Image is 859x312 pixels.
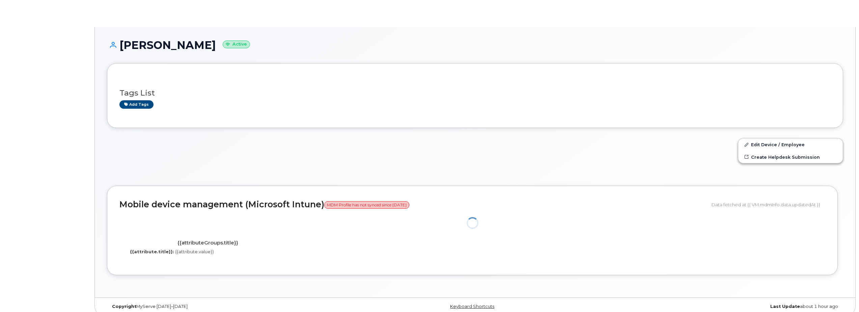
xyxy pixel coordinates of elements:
div: about 1 hour ago [598,304,843,309]
span: MDM Profile has not synced since [DATE] [324,201,409,209]
strong: Last Update [770,304,800,309]
a: Create Helpdesk Submission [738,151,843,163]
div: Data fetched at {{ VM.mdmInfo.data.updatedAt }} [712,198,825,211]
strong: Copyright [112,304,136,309]
small: Active [223,41,250,48]
h3: Tags List [119,89,831,97]
a: Keyboard Shortcuts [450,304,494,309]
a: Edit Device / Employee [738,138,843,151]
h1: [PERSON_NAME] [107,39,843,51]
h4: {{attributeGroups.title}} [124,240,291,246]
a: Add tags [119,100,154,109]
h2: Mobile device management (Microsoft Intune) [119,200,706,209]
div: MyServe [DATE]–[DATE] [107,304,352,309]
span: {{attribute.value}} [175,249,214,254]
label: {{attribute.title}}: [130,249,174,255]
